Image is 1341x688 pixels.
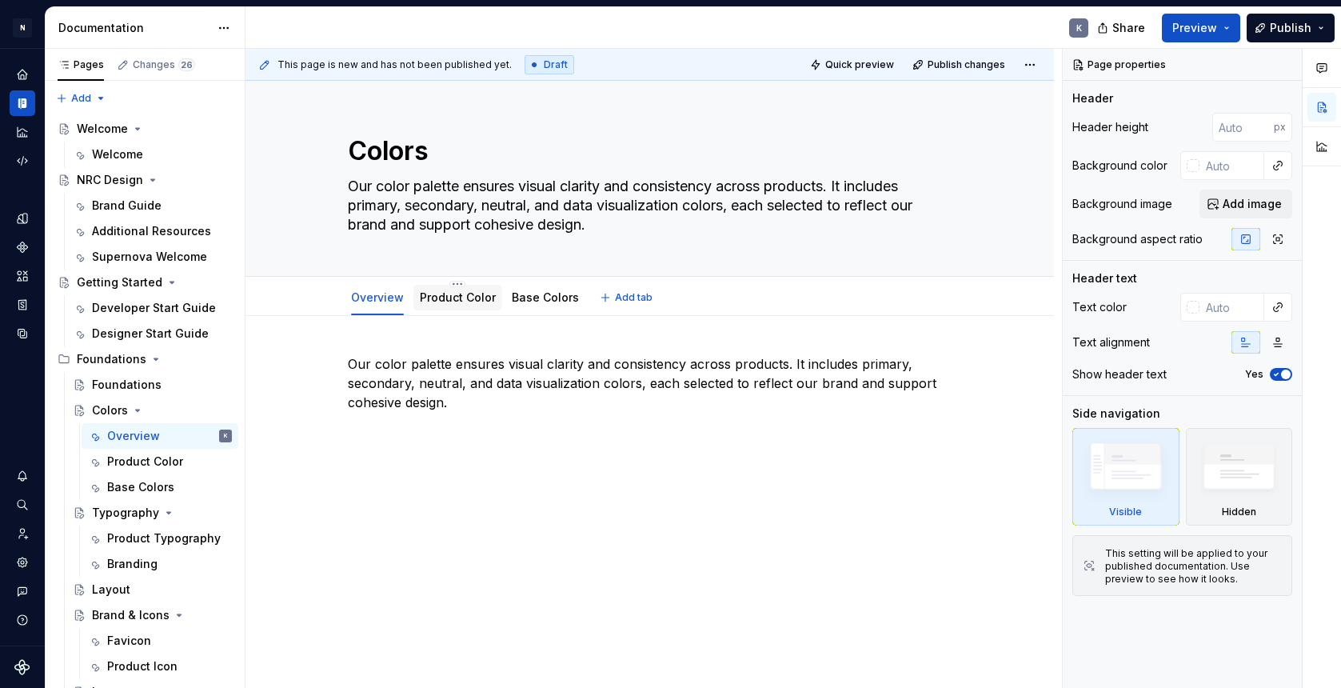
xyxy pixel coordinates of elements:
div: Brand & Icons [92,607,170,623]
div: Designer Start Guide [92,326,209,342]
input: Auto [1212,113,1274,142]
div: Text color [1072,299,1127,315]
div: Changes [133,58,195,71]
textarea: Our color palette ensures visual clarity and consistency across products. It includes primary, se... [345,174,949,238]
p: Our color palette ensures visual clarity and consistency across products. It includes primary, se... [348,354,952,412]
div: Layout [92,582,130,598]
div: Header height [1072,119,1148,135]
button: Publish changes [908,54,1012,76]
a: Welcome [51,116,238,142]
div: Documentation [10,90,35,116]
span: Publish [1270,20,1311,36]
button: N [3,10,42,45]
div: Brand Guide [92,198,162,214]
div: Background color [1072,158,1167,174]
a: Brand & Icons [66,602,238,628]
div: Base Colors [505,280,585,314]
div: Product Color [413,280,502,314]
button: Notifications [10,463,35,489]
button: Contact support [10,578,35,604]
button: Preview [1162,14,1240,42]
button: Search ⌘K [10,492,35,518]
div: Hidden [1222,506,1256,518]
span: Add image [1223,196,1282,212]
a: Analytics [10,119,35,145]
a: Brand Guide [66,193,238,218]
div: Developer Start Guide [92,300,216,316]
a: Overview [351,290,404,304]
label: Yes [1245,368,1263,381]
a: Code automation [10,148,35,174]
div: Foundations [77,351,146,367]
a: Colors [66,398,238,423]
div: Product Typography [107,530,221,546]
a: Foundations [66,372,238,398]
div: Welcome [92,146,143,162]
a: Storybook stories [10,292,35,318]
span: Quick preview [825,58,894,71]
div: Header [1072,90,1113,106]
div: N [13,18,32,38]
button: Share [1089,14,1155,42]
div: Foundations [51,346,238,372]
div: Show header text [1072,366,1167,382]
div: Visible [1072,428,1179,526]
div: Branding [107,556,158,572]
div: Home [10,62,35,87]
a: Product Color [82,449,238,474]
div: Pages [58,58,104,71]
div: Additional Resources [92,223,211,239]
a: Product Typography [82,526,238,551]
button: Quick preview [805,54,901,76]
div: Supernova Welcome [92,249,207,265]
div: Invite team [10,521,35,546]
a: Typography [66,500,238,526]
div: Overview [345,280,410,314]
div: Hidden [1186,428,1293,526]
a: Additional Resources [66,218,238,244]
div: Welcome [77,121,128,137]
a: Branding [82,551,238,577]
div: This setting will be applied to your published documentation. Use preview to see how it looks. [1105,547,1282,586]
div: Favicon [107,633,151,649]
input: Auto [1199,293,1264,322]
div: K [224,428,228,444]
a: Assets [10,263,35,289]
button: Add [51,87,111,110]
input: Auto [1199,151,1264,180]
a: Welcome [66,142,238,167]
a: Data sources [10,321,35,346]
a: Base Colors [82,474,238,500]
div: K [1076,22,1082,34]
a: Product Icon [82,654,238,679]
a: Supernova Welcome [66,244,238,270]
div: Header text [1072,270,1137,286]
svg: Supernova Logo [14,659,30,675]
a: Product Color [420,290,496,304]
div: Background image [1072,196,1172,212]
a: Design tokens [10,206,35,231]
span: 26 [178,58,195,71]
div: NRC Design [77,172,143,188]
span: Add [71,92,91,105]
div: Typography [92,505,159,521]
button: Add image [1199,190,1292,218]
span: Share [1112,20,1145,36]
div: Product Icon [107,658,178,674]
a: Base Colors [512,290,579,304]
div: Visible [1109,506,1142,518]
div: Overview [107,428,160,444]
span: This page is new and has not been published yet. [277,58,512,71]
div: Product Color [107,454,183,470]
span: Preview [1172,20,1217,36]
div: Settings [10,550,35,575]
div: Background aspect ratio [1072,231,1203,247]
a: Components [10,234,35,260]
div: Colors [92,402,128,418]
